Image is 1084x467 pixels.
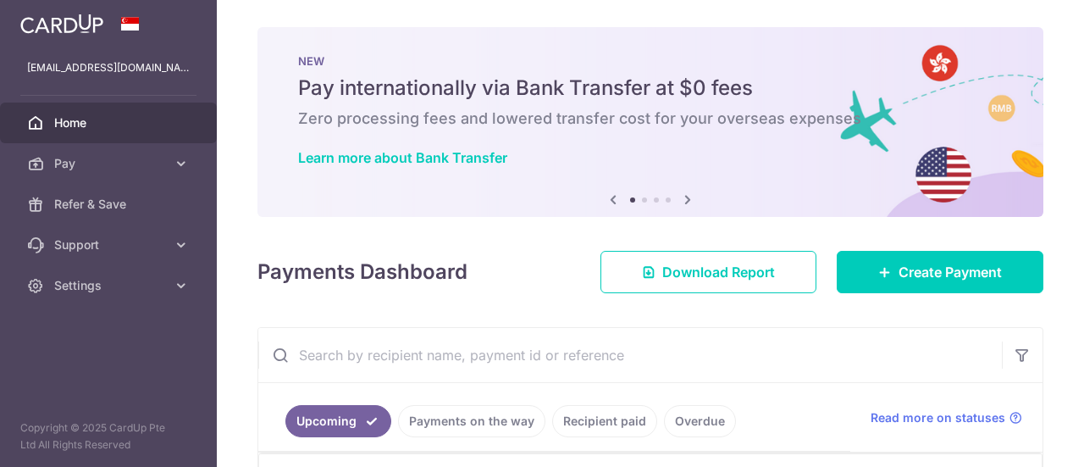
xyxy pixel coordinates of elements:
[257,27,1043,217] img: Bank transfer banner
[54,277,166,294] span: Settings
[285,405,391,437] a: Upcoming
[600,251,816,293] a: Download Report
[298,108,1003,129] h6: Zero processing fees and lowered transfer cost for your overseas expenses
[871,409,1022,426] a: Read more on statuses
[298,75,1003,102] h5: Pay internationally via Bank Transfer at $0 fees
[662,262,775,282] span: Download Report
[257,257,467,287] h4: Payments Dashboard
[899,262,1002,282] span: Create Payment
[298,149,507,166] a: Learn more about Bank Transfer
[20,14,103,34] img: CardUp
[258,328,1002,382] input: Search by recipient name, payment id or reference
[54,155,166,172] span: Pay
[837,251,1043,293] a: Create Payment
[552,405,657,437] a: Recipient paid
[871,409,1005,426] span: Read more on statuses
[298,54,1003,68] p: NEW
[398,405,545,437] a: Payments on the way
[27,59,190,76] p: [EMAIL_ADDRESS][DOMAIN_NAME]
[54,236,166,253] span: Support
[664,405,736,437] a: Overdue
[54,196,166,213] span: Refer & Save
[54,114,166,131] span: Home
